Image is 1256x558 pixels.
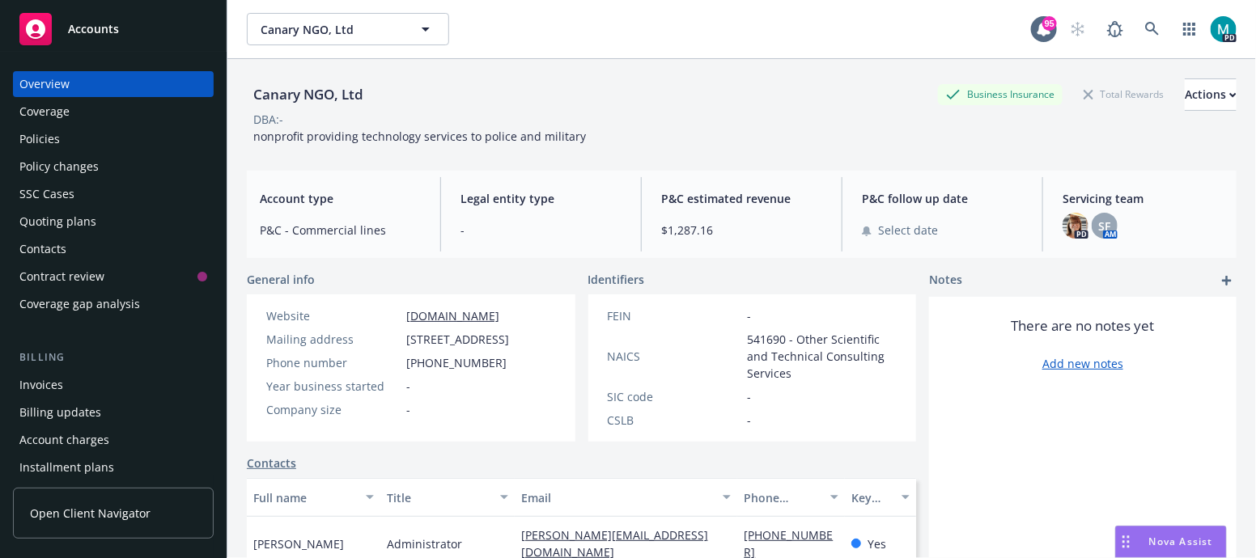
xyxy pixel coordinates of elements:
a: Contacts [247,454,296,471]
span: Canary NGO, Ltd [261,21,401,38]
div: Coverage gap analysis [19,291,140,317]
span: Notes [929,271,962,290]
div: Contacts [19,236,66,262]
button: Full name [247,478,380,517]
div: Canary NGO, Ltd [247,84,370,105]
span: Servicing team [1063,190,1224,207]
span: P&C follow up date [862,190,1023,207]
div: Actions [1185,79,1237,110]
div: Phone number [744,489,820,506]
span: Legal entity type [460,190,622,207]
a: Start snowing [1062,13,1094,45]
div: Billing updates [19,399,101,425]
a: Contract review [13,264,214,290]
div: Website [266,307,400,324]
div: Invoices [19,372,63,398]
div: Quoting plans [19,209,96,235]
div: FEIN [608,307,741,324]
button: Email [515,478,738,517]
div: SSC Cases [19,181,74,207]
a: add [1217,271,1237,290]
a: Report a Bug [1099,13,1131,45]
div: Mailing address [266,331,400,348]
span: - [406,378,410,395]
span: [STREET_ADDRESS] [406,331,509,348]
a: Contacts [13,236,214,262]
div: CSLB [608,412,741,429]
div: Year business started [266,378,400,395]
div: Contract review [19,264,104,290]
img: photo [1211,16,1237,42]
span: General info [247,271,315,288]
a: Switch app [1173,13,1206,45]
span: Accounts [68,23,119,36]
div: Phone number [266,354,400,371]
div: NAICS [608,348,741,365]
a: Account charges [13,427,214,453]
span: [PHONE_NUMBER] [406,354,507,371]
a: Coverage [13,99,214,125]
div: SIC code [608,388,741,405]
a: SSC Cases [13,181,214,207]
span: Open Client Navigator [30,505,151,522]
span: P&C estimated revenue [661,190,822,207]
a: Search [1136,13,1169,45]
span: SF [1099,218,1111,235]
div: Overview [19,71,70,97]
span: Yes [868,535,886,552]
div: DBA: - [253,111,283,128]
div: Company size [266,401,400,418]
span: 541690 - Other Scientific and Technical Consulting Services [748,331,897,382]
div: Policy changes [19,154,99,180]
span: Account type [260,190,421,207]
div: Total Rewards [1076,84,1172,104]
span: Nova Assist [1149,535,1213,548]
div: Full name [253,489,356,506]
button: Nova Assist [1115,526,1227,558]
div: Coverage [19,99,70,125]
a: Policy changes [13,154,214,180]
button: Phone number [737,478,844,517]
div: Account charges [19,427,109,453]
span: There are no notes yet [1012,316,1155,336]
div: Drag to move [1116,526,1136,557]
span: Identifiers [588,271,645,288]
span: - [748,412,752,429]
div: Email [521,489,714,506]
a: Add new notes [1042,355,1123,372]
button: Title [380,478,514,517]
div: Policies [19,126,60,152]
button: Key contact [845,478,916,517]
img: photo [1063,213,1088,239]
a: [DOMAIN_NAME] [406,308,499,323]
a: Accounts [13,6,214,52]
span: - [406,401,410,418]
span: - [460,222,622,239]
a: Overview [13,71,214,97]
a: Installment plans [13,454,214,480]
span: Administrator [387,535,462,552]
span: $1,287.16 [661,222,822,239]
span: nonprofit providing technology services to police and military [253,129,586,144]
span: - [748,307,752,324]
a: Coverage gap analysis [13,291,214,317]
div: Installment plans [19,454,114,480]
span: - [748,388,752,405]
a: Quoting plans [13,209,214,235]
span: Select date [878,222,938,239]
div: Billing [13,349,214,366]
div: Title [387,489,490,506]
a: Invoices [13,372,214,398]
a: Policies [13,126,214,152]
button: Canary NGO, Ltd [247,13,449,45]
div: Business Insurance [938,84,1063,104]
div: 95 [1042,16,1057,31]
span: [PERSON_NAME] [253,535,344,552]
a: Billing updates [13,399,214,425]
button: Actions [1185,78,1237,111]
span: P&C - Commercial lines [260,222,421,239]
div: Key contact [851,489,892,506]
